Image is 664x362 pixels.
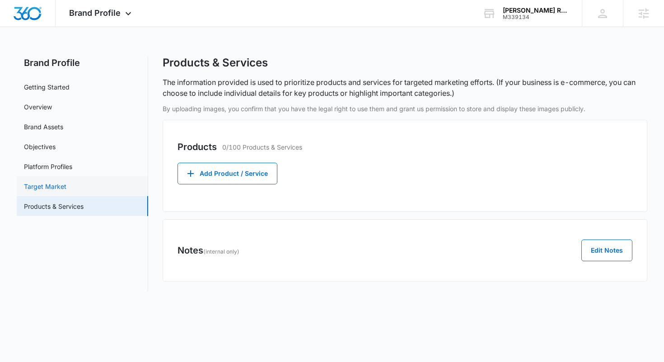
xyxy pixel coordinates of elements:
[24,162,72,171] a: Platform Profiles
[178,163,277,184] button: Add Product / Service
[69,8,121,18] span: Brand Profile
[17,56,148,70] h2: Brand Profile
[222,142,302,152] p: 0/100 Products & Services
[163,56,268,70] h1: Products & Services
[178,140,217,154] h2: Products
[24,202,84,211] a: Products & Services
[24,182,66,191] a: Target Market
[581,240,632,261] button: Edit Notes
[24,102,52,112] a: Overview
[503,7,569,14] div: account name
[178,244,239,257] h3: Notes
[503,14,569,20] div: account id
[203,248,239,255] span: (internal only)
[163,104,648,113] p: By uploading images, you confirm that you have the legal right to use them and grant us permissio...
[24,82,70,92] a: Getting Started
[24,142,56,151] a: Objectives
[163,77,648,99] p: The information provided is used to prioritize products and services for targeted marketing effor...
[24,122,63,132] a: Brand Assets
